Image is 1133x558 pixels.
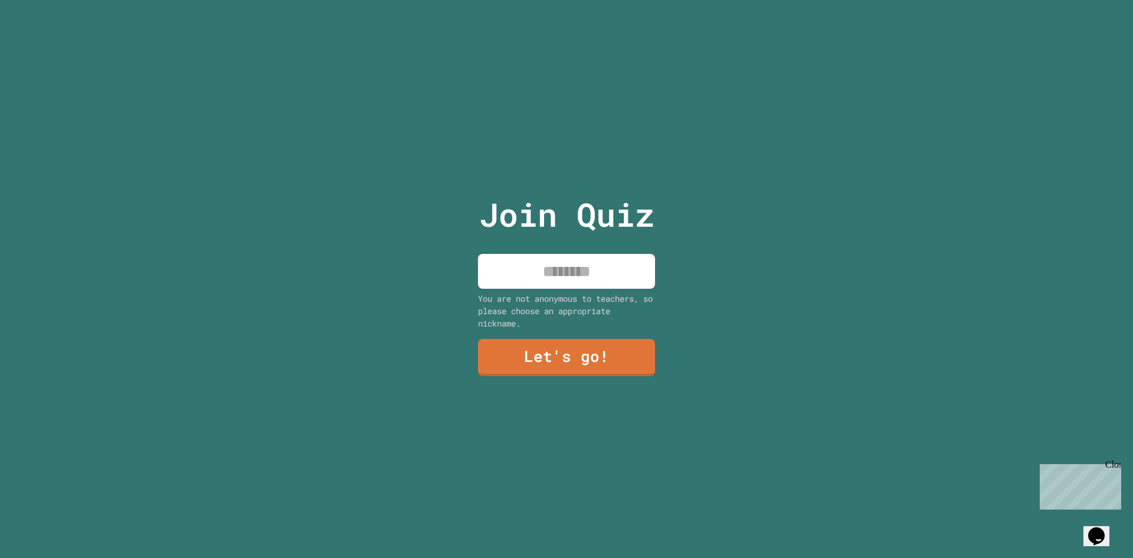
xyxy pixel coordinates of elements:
[1083,511,1121,546] iframe: chat widget
[478,292,655,329] div: You are not anonymous to teachers, so please choose an appropriate nickname.
[5,5,81,75] div: Chat with us now!Close
[478,339,655,376] a: Let's go!
[1035,459,1121,510] iframe: chat widget
[479,190,654,239] p: Join Quiz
